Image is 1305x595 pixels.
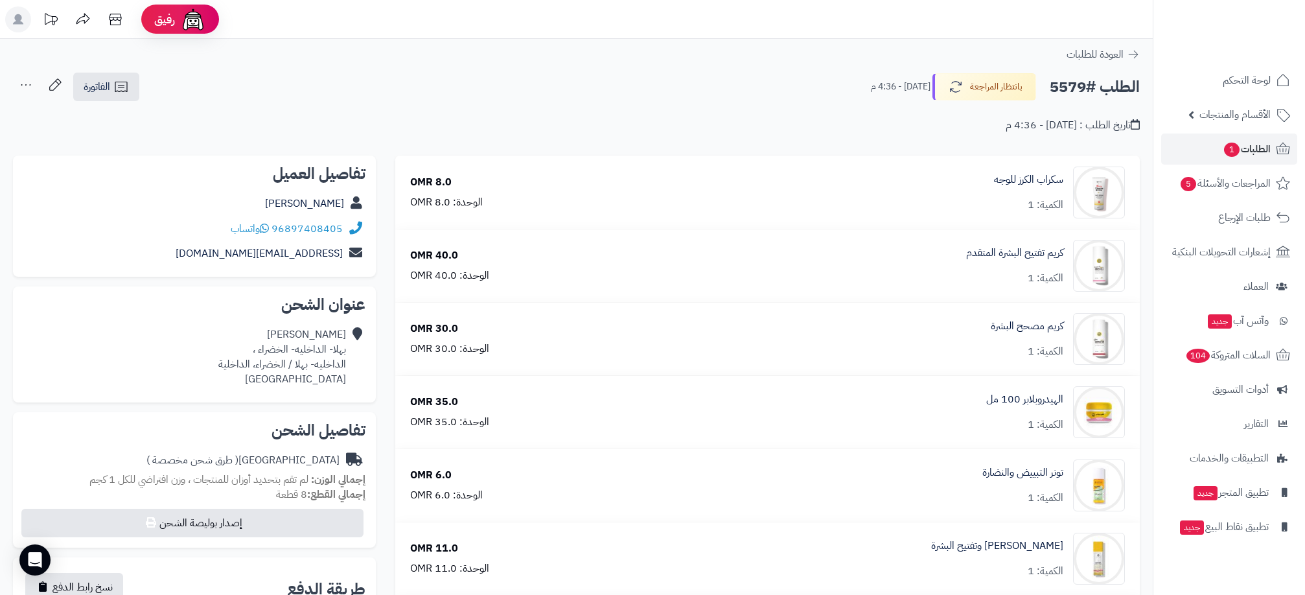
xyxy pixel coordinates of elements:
a: كريم مصحح البشرة [991,319,1063,334]
h2: الطلب #5579 [1050,74,1140,100]
h2: عنوان الشحن [23,297,365,312]
span: 1 [1224,143,1240,157]
span: 5 [1181,177,1196,191]
img: ai-face.png [180,6,206,32]
span: طلبات الإرجاع [1218,209,1271,227]
div: [GEOGRAPHIC_DATA] [146,453,340,468]
div: الكمية: 1 [1028,198,1063,213]
div: 8.0 OMR [410,175,452,190]
img: 1739576658-cm5o7h3k200cz01n3d88igawy_HYDROBALAPER_w-90x90.jpg [1074,386,1124,438]
a: وآتس آبجديد [1161,305,1297,336]
span: تطبيق المتجر [1192,484,1269,502]
a: طلبات الإرجاع [1161,202,1297,233]
div: الكمية: 1 [1028,271,1063,286]
div: الكمية: 1 [1028,491,1063,506]
div: Open Intercom Messenger [19,544,51,576]
span: إشعارات التحويلات البنكية [1172,243,1271,261]
a: 96897408405 [271,221,343,237]
span: السلات المتروكة [1185,346,1271,364]
div: 11.0 OMR [410,541,458,556]
a: الطلبات1 [1161,134,1297,165]
span: المراجعات والأسئلة [1179,174,1271,192]
a: لوحة التحكم [1161,65,1297,96]
div: الكمية: 1 [1028,417,1063,432]
span: تطبيق نقاط البيع [1179,518,1269,536]
span: التطبيقات والخدمات [1190,449,1269,467]
span: لم تقم بتحديد أوزان للمنتجات ، وزن افتراضي للكل 1 كجم [89,472,308,487]
h2: تفاصيل العميل [23,166,365,181]
a: إشعارات التحويلات البنكية [1161,237,1297,268]
span: جديد [1180,520,1204,535]
a: تونر التبييض والنضارة [982,465,1063,480]
a: تطبيق نقاط البيعجديد [1161,511,1297,542]
span: وآتس آب [1207,312,1269,330]
a: الفاتورة [73,73,139,101]
span: الأقسام والمنتجات [1199,106,1271,124]
a: العملاء [1161,271,1297,302]
a: [PERSON_NAME] وتفتيح البشرة [931,539,1063,554]
button: بانتظار المراجعة [932,73,1036,100]
img: 1739578197-cm52dour10ngp01kla76j4svp_WHITENING_HYDRATE-01-90x90.jpg [1074,533,1124,585]
a: التقارير [1161,408,1297,439]
div: [PERSON_NAME] بهلا- الداخليه- الخضراء ، الداخليه- بهلا / الخضراء، الداخلية [GEOGRAPHIC_DATA] [218,327,346,386]
div: الكمية: 1 [1028,564,1063,579]
a: كريم تفتيح البشرة المتقدم [966,246,1063,261]
a: [PERSON_NAME] [265,196,344,211]
span: الفاتورة [84,79,110,95]
a: [EMAIL_ADDRESS][DOMAIN_NAME] [176,246,343,261]
span: جديد [1208,314,1232,329]
span: أدوات التسويق [1212,380,1269,399]
a: تطبيق المتجرجديد [1161,477,1297,508]
a: واتساب [231,221,269,237]
span: العودة للطلبات [1067,47,1124,62]
a: السلات المتروكة104 [1161,340,1297,371]
div: تاريخ الطلب : [DATE] - 4:36 م [1006,118,1140,133]
div: الكمية: 1 [1028,344,1063,359]
span: لوحة التحكم [1223,71,1271,89]
strong: إجمالي القطع: [307,487,365,502]
a: التطبيقات والخدمات [1161,443,1297,474]
a: الهيدروبلابر 100 مل [986,392,1063,407]
img: 1739572853-cm5o8j8wv00ds01n3eshk8ty1_cherry-90x90.png [1074,167,1124,218]
span: الطلبات [1223,140,1271,158]
div: 35.0 OMR [410,395,458,410]
div: 30.0 OMR [410,321,458,336]
div: 6.0 OMR [410,468,452,483]
span: العملاء [1243,277,1269,296]
a: أدوات التسويق [1161,374,1297,405]
button: إصدار بوليصة الشحن [21,509,364,537]
div: الوحدة: 40.0 OMR [410,268,489,283]
small: [DATE] - 4:36 م [871,80,930,93]
img: 1739577595-cm51khrme0n1z01klhcir4seo_WHITING_TONER-01-90x90.jpg [1074,460,1124,511]
div: الوحدة: 11.0 OMR [410,561,489,576]
strong: إجمالي الوزن: [311,472,365,487]
div: الوحدة: 35.0 OMR [410,415,489,430]
span: نسخ رابط الدفع [52,579,113,595]
span: 104 [1186,349,1210,363]
div: الوحدة: 6.0 OMR [410,488,483,503]
div: الوحدة: 30.0 OMR [410,342,489,356]
h2: تفاصيل الشحن [23,423,365,438]
span: جديد [1194,486,1218,500]
span: ( طرق شحن مخصصة ) [146,452,238,468]
a: تحديثات المنصة [34,6,67,36]
img: 1739573726-cm4q21r9m0e1d01kleger9j34_ampoul_2-90x90.png [1074,240,1124,292]
a: المراجعات والأسئلة5 [1161,168,1297,199]
small: 8 قطعة [276,487,365,502]
a: العودة للطلبات [1067,47,1140,62]
div: 40.0 OMR [410,248,458,263]
img: 1739574034-cm4q23r2z0e1f01kldwat3g4p__D9_83_D8_B1_D9_8A_D9_85__D9_85_D8_B5_D8_AD_D8_AD__D8_A7_D9_... [1074,313,1124,365]
div: الوحدة: 8.0 OMR [410,195,483,210]
span: رفيق [154,12,175,27]
a: سكراب الكرز للوجه [994,172,1063,187]
span: التقارير [1244,415,1269,433]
